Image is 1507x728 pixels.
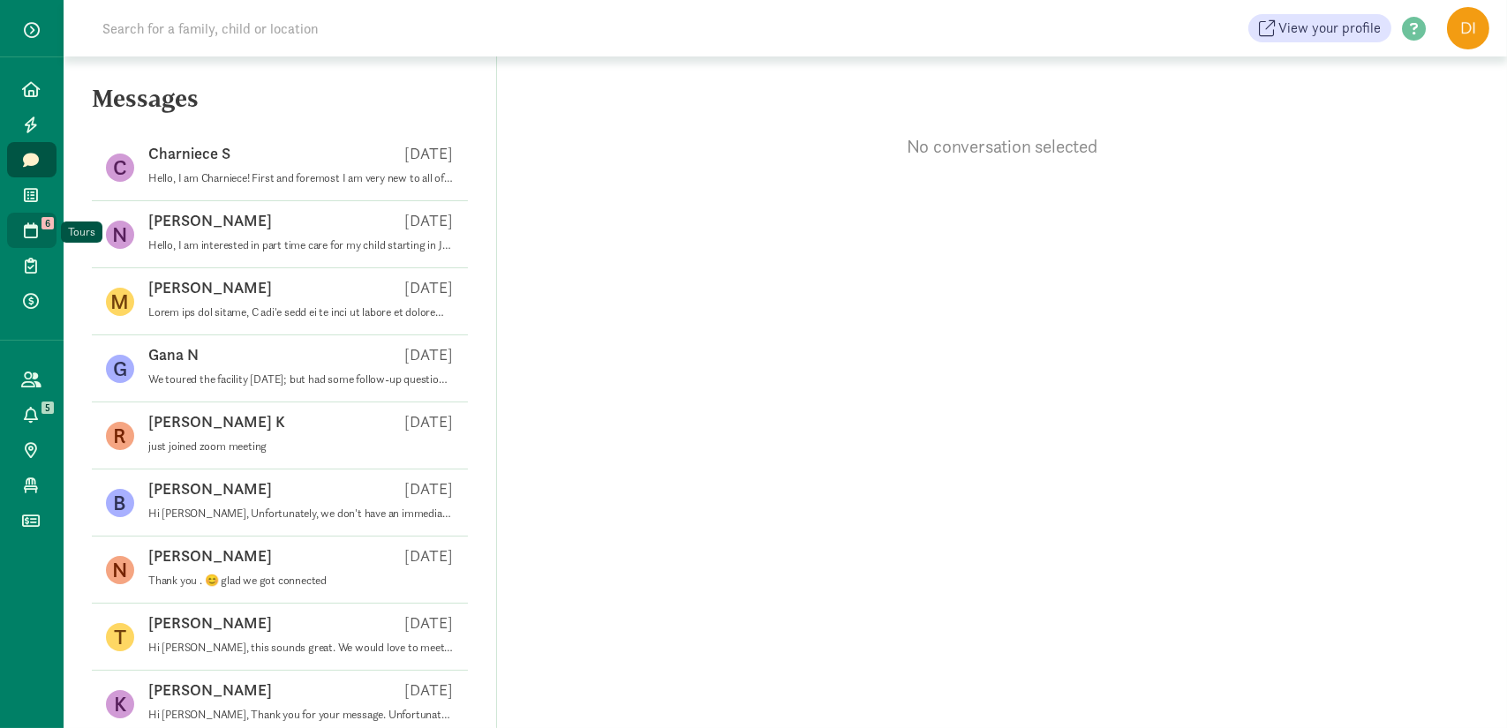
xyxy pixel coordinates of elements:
span: 5 [41,402,54,414]
figure: C [106,154,134,182]
p: Thank you . 😊 glad we got connected [148,574,454,588]
figure: M [106,288,134,316]
p: Charniece S [148,143,230,164]
p: Hello, I am interested in part time care for my child starting in January. Is this something you ... [148,238,454,252]
figure: B [106,489,134,517]
p: [PERSON_NAME] K [148,411,285,432]
p: [DATE] [405,210,454,231]
h5: Messages [64,85,496,127]
p: [PERSON_NAME] [148,612,272,634]
figure: K [106,690,134,718]
a: 6 [7,213,57,248]
p: We toured the facility [DATE]; but had some follow-up questions. We hope someone can answer the q... [148,372,454,387]
p: [PERSON_NAME] [148,679,272,701]
figure: R [106,422,134,450]
p: [PERSON_NAME] [148,277,272,298]
p: [PERSON_NAME] [148,545,272,567]
p: [DATE] [405,143,454,164]
p: [DATE] [405,545,454,567]
p: [PERSON_NAME] [148,210,272,231]
figure: N [106,221,134,249]
p: [DATE] [405,612,454,634]
div: Tours [68,223,95,241]
p: Lorem ips dol sitame, C adi'e sedd ei te inci ut labore et dolorem aliquae adminimv quisnost. Ex ... [148,305,454,319]
figure: G [106,355,134,383]
a: View your profile [1248,14,1391,42]
p: Gana N [148,344,199,365]
p: [DATE] [405,277,454,298]
figure: N [106,556,134,584]
p: Hello, I am Charniece! First and foremost I am very new to all of this so I’m not as well versed.... [148,171,454,185]
p: [PERSON_NAME] [148,478,272,499]
span: View your profile [1278,18,1381,39]
p: Hi [PERSON_NAME], Thank you for your message. Unfortunately, we offer full time care (rates) only... [148,708,454,722]
p: [DATE] [405,679,454,701]
figure: T [106,623,134,651]
a: 5 [7,397,57,432]
p: Hi [PERSON_NAME], Unfortunately, we don't have an immediate opening for that age group, but we do... [148,507,454,521]
input: Search for a family, child or location [92,11,587,46]
p: Hi [PERSON_NAME], this sounds great. We would love to meet [PERSON_NAME], so we are happy to have... [148,641,454,655]
p: [DATE] [405,411,454,432]
span: 6 [41,217,54,229]
p: [DATE] [405,478,454,499]
p: [DATE] [405,344,454,365]
p: just joined zoom meeting [148,439,454,454]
